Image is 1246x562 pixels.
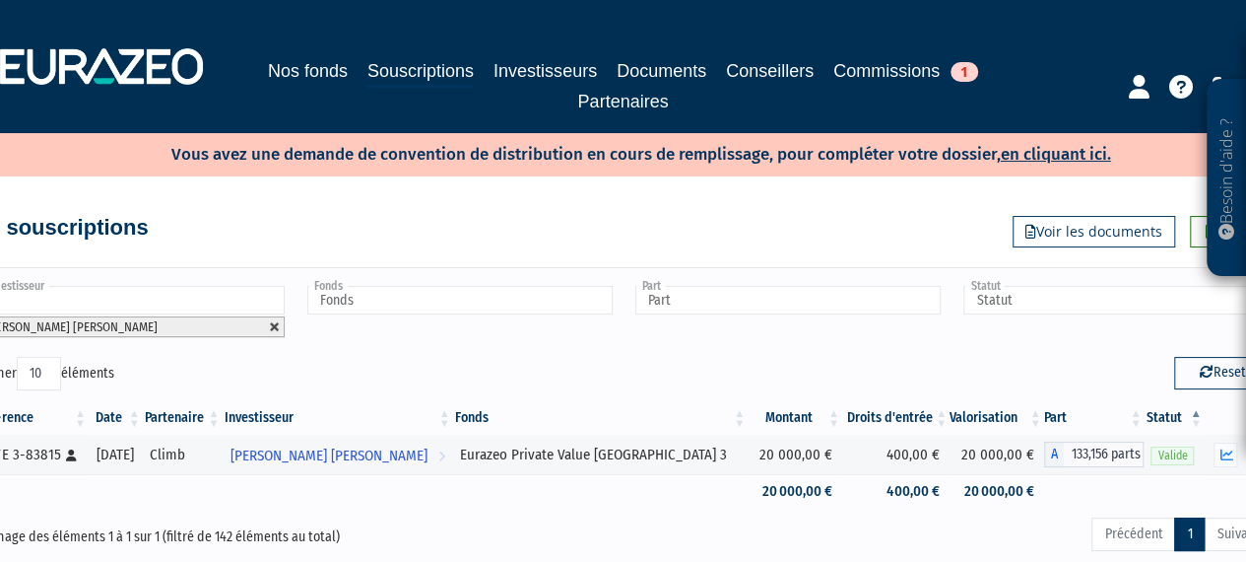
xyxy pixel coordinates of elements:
a: Voir les documents [1013,216,1175,247]
th: Montant: activer pour trier la colonne par ordre croissant [748,401,842,435]
th: Fonds: activer pour trier la colonne par ordre croissant [453,401,748,435]
th: Date: activer pour trier la colonne par ordre croissant [89,401,143,435]
td: Climb [143,435,223,474]
th: Statut : activer pour trier la colonne par ordre d&eacute;croissant [1144,401,1204,435]
td: 20 000,00 € [748,435,842,474]
a: [PERSON_NAME] [PERSON_NAME] [223,435,453,474]
select: Afficheréléments [17,357,61,390]
th: Part: activer pour trier la colonne par ordre croissant [1044,401,1145,435]
i: Voir l'investisseur [438,438,445,474]
th: Investisseur: activer pour trier la colonne par ordre croissant [223,401,453,435]
a: Partenaires [577,88,668,115]
a: Souscriptions [367,57,474,88]
td: 20 000,00 € [950,474,1044,509]
th: Droits d'entrée: activer pour trier la colonne par ordre croissant [842,401,950,435]
th: Partenaire: activer pour trier la colonne par ordre croissant [143,401,223,435]
span: Valide [1150,447,1194,465]
p: Besoin d'aide ? [1215,90,1238,267]
span: [PERSON_NAME] [PERSON_NAME] [230,438,427,474]
td: 400,00 € [842,474,950,509]
div: [DATE] [96,445,136,465]
i: [Français] Personne physique [66,450,77,461]
td: 20 000,00 € [950,435,1044,474]
a: Investisseurs [493,57,597,85]
td: 400,00 € [842,435,950,474]
div: Eurazeo Private Value [GEOGRAPHIC_DATA] 3 [460,445,741,465]
a: Documents [617,57,706,85]
a: Nos fonds [268,57,348,85]
a: en cliquant ici. [1001,144,1111,165]
span: 133,156 parts [1064,442,1145,467]
div: A - Eurazeo Private Value Europe 3 [1044,442,1145,467]
a: Commissions1 [833,57,978,85]
span: 1 [951,62,978,82]
td: 20 000,00 € [748,474,842,509]
a: Conseillers [726,57,814,85]
span: A [1044,442,1064,467]
p: Vous avez une demande de convention de distribution en cours de remplissage, pour compléter votre... [114,138,1111,167]
th: Valorisation: activer pour trier la colonne par ordre croissant [950,401,1044,435]
a: 1 [1174,518,1205,551]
